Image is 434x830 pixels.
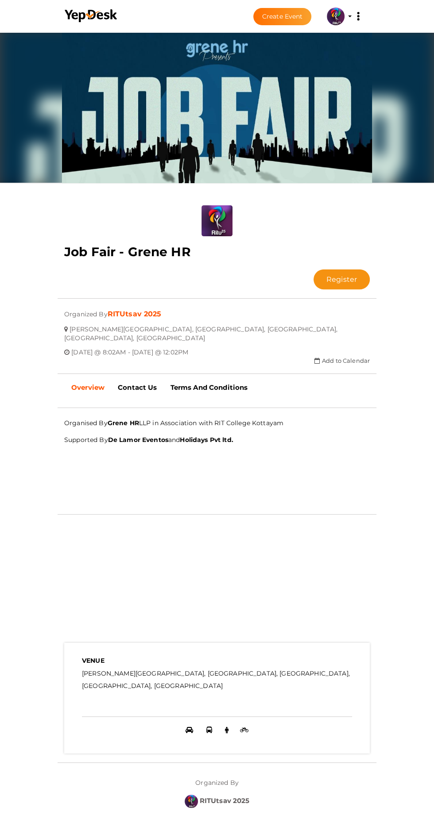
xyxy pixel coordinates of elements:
[108,310,162,318] a: RITUtsav 2025
[170,383,248,392] b: Terms And Conditions
[314,357,370,364] a: Add to Calendar
[71,383,105,392] b: Overview
[327,8,345,25] img: 5BK8ZL5P_small.png
[71,342,188,356] span: [DATE] @ 8:02AM - [DATE] @ 12:02PM
[185,795,198,808] img: 5BK8ZL5P_small.png
[82,657,105,665] b: VENUE
[118,383,157,392] b: Contact Us
[195,772,239,787] label: Organized By
[64,417,370,429] p: Organised By LLP in Association with RIT College Kottayam
[64,304,108,318] span: Organized By
[65,377,111,399] a: Overview
[164,377,255,399] a: Terms And Conditions
[64,434,370,446] p: Supported By and
[314,269,370,289] button: Register
[64,244,191,259] b: Job Fair - Grene HR
[108,436,168,444] b: De Lamor Eventos
[111,377,163,399] a: Contact Us
[253,8,312,25] button: Create Event
[200,796,250,805] b: RITUtsav 2025
[62,28,372,183] img: 94ZJ1M3S_normal.jpeg
[64,319,337,342] span: [PERSON_NAME][GEOGRAPHIC_DATA], [GEOGRAPHIC_DATA], [GEOGRAPHIC_DATA], [GEOGRAPHIC_DATA], [GEOGRAP...
[108,419,139,427] b: Grene HR
[180,436,233,444] b: Holidays Pvt ltd.
[82,667,352,692] label: [PERSON_NAME][GEOGRAPHIC_DATA], [GEOGRAPHIC_DATA], [GEOGRAPHIC_DATA], [GEOGRAPHIC_DATA], [GEOGRAP...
